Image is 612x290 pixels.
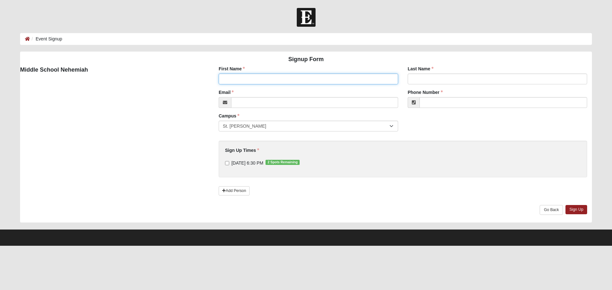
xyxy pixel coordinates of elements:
[231,160,263,166] span: [DATE] 6:30 PM
[297,8,316,27] img: Church of Eleven22 Logo
[225,161,229,165] input: [DATE] 6:30 PM2 Spots Remaining
[540,205,563,215] a: Go Back
[266,160,300,165] span: 2 Spots Remaining
[219,113,239,119] label: Campus
[219,89,234,95] label: Email
[219,66,245,72] label: First Name
[30,36,62,42] li: Event Signup
[565,205,587,214] a: Sign Up
[20,67,88,73] strong: Middle School Nehemiah
[219,186,250,195] a: Add Person
[408,89,443,95] label: Phone Number
[20,56,592,63] h4: Signup Form
[408,66,433,72] label: Last Name
[225,147,259,153] label: Sign Up Times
